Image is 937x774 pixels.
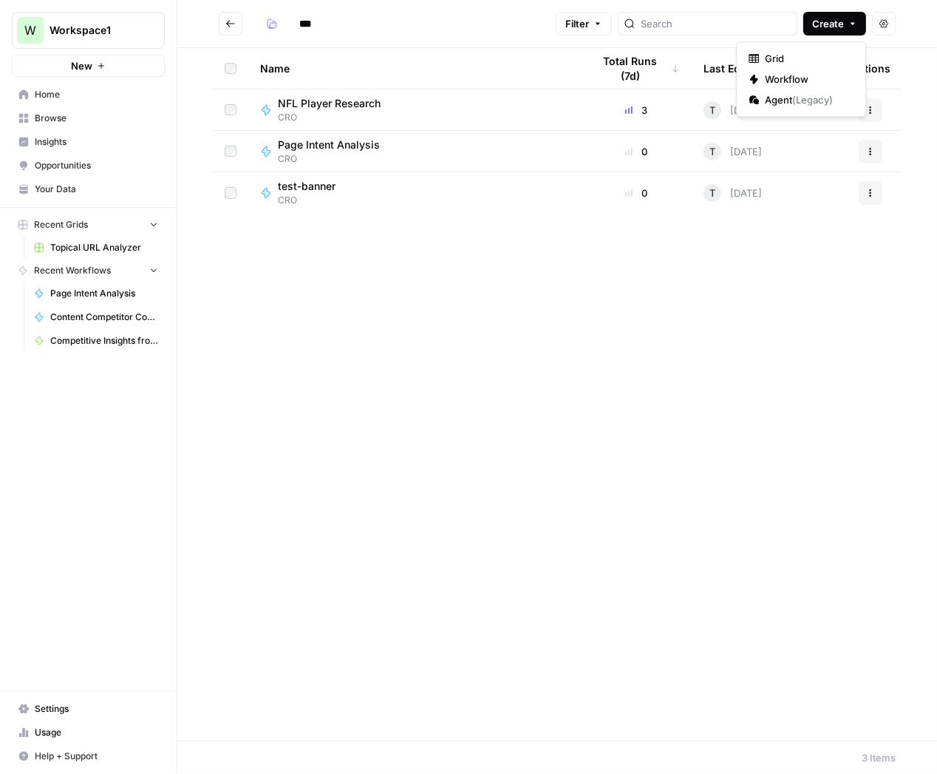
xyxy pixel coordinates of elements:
[12,12,165,49] button: Workspace: Workspace1
[50,310,158,324] span: Content Competitor Comparison Report
[35,135,158,149] span: Insights
[703,101,762,119] div: [DATE]
[260,96,569,124] a: NFL Player ResearchCRO
[765,92,848,107] span: Agent
[50,287,158,300] span: Page Intent Analysis
[34,218,88,231] span: Recent Grids
[35,702,158,716] span: Settings
[703,184,762,202] div: [DATE]
[260,138,569,166] a: Page Intent AnalysisCRO
[50,23,139,38] span: Workspace1
[278,96,381,111] span: NFL Player Research
[12,259,165,282] button: Recent Workflows
[278,152,392,166] span: CRO
[50,241,158,254] span: Topical URL Analyzer
[593,144,680,159] div: 0
[703,143,762,160] div: [DATE]
[27,329,165,353] a: Competitive Insights from Primary KW
[35,88,158,101] span: Home
[12,721,165,744] a: Usage
[593,103,680,118] div: 3
[12,177,165,201] a: Your Data
[709,144,715,159] span: T
[565,16,589,31] span: Filter
[851,48,890,89] div: Actions
[709,103,715,118] span: T
[703,48,760,89] div: Last Edited
[34,264,111,277] span: Recent Workflows
[27,282,165,305] a: Page Intent Analysis
[792,94,833,106] span: ( Legacy )
[12,214,165,236] button: Recent Grids
[27,305,165,329] a: Content Competitor Comparison Report
[12,154,165,177] a: Opportunities
[862,750,896,765] div: 3 Items
[35,112,158,125] span: Browse
[35,159,158,172] span: Opportunities
[812,16,844,31] span: Create
[641,16,791,31] input: Search
[278,138,380,152] span: Page Intent Analysis
[35,183,158,196] span: Your Data
[765,72,848,86] span: Workflow
[593,48,680,89] div: Total Runs (7d)
[12,55,165,77] button: New
[12,83,165,106] a: Home
[219,12,242,35] button: Go back
[24,21,36,39] span: W
[278,194,347,207] span: CRO
[12,744,165,768] button: Help + Support
[27,236,165,259] a: Topical URL Analyzer
[260,48,569,89] div: Name
[35,726,158,739] span: Usage
[12,697,165,721] a: Settings
[35,750,158,763] span: Help + Support
[260,179,569,207] a: test-bannerCRO
[709,186,715,200] span: T
[803,12,866,35] button: Create
[278,179,335,194] span: test-banner
[12,130,165,154] a: Insights
[736,41,866,117] div: Create
[556,12,612,35] button: Filter
[593,186,680,200] div: 0
[50,334,158,347] span: Competitive Insights from Primary KW
[765,51,848,66] span: Grid
[12,106,165,130] a: Browse
[278,111,392,124] span: CRO
[71,58,92,73] span: New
